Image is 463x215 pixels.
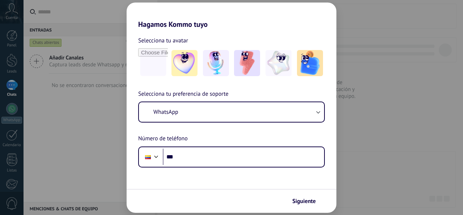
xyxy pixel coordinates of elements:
div: Colombia: + 57 [141,149,155,165]
span: WhatsApp [153,108,178,116]
img: -5.jpeg [297,50,323,76]
img: -1.jpeg [171,50,197,76]
img: -3.jpeg [234,50,260,76]
span: Número de teléfono [138,134,188,144]
span: Selecciona tu preferencia de soporte [138,90,229,99]
img: -2.jpeg [203,50,229,76]
img: -4.jpeg [266,50,292,76]
span: Selecciona tu avatar [138,36,188,45]
button: WhatsApp [139,102,324,122]
button: Siguiente [289,195,326,207]
span: Siguiente [292,199,316,204]
h2: Hagamos Kommo tuyo [127,3,336,29]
